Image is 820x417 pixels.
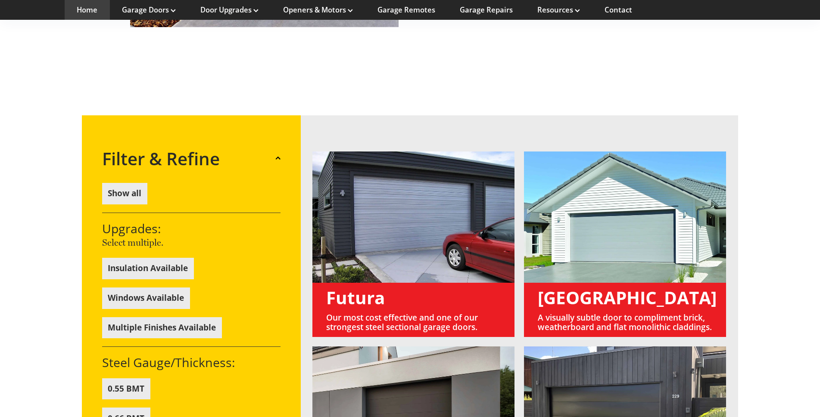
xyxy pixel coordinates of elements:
a: Contact [605,5,632,15]
a: Garage Doors [122,5,176,15]
button: Show all [102,183,147,204]
button: Insulation Available [102,258,194,279]
a: Garage Remotes [377,5,435,15]
a: Garage Repairs [460,5,513,15]
p: Select multiple. [102,236,281,250]
button: Multiple Finishes Available [102,317,222,339]
button: Windows Available [102,287,190,309]
a: Home [77,5,97,15]
button: 0.55 BMT [102,378,150,400]
h2: Filter & Refine [102,148,220,169]
a: Door Upgrades [200,5,259,15]
a: Openers & Motors [283,5,353,15]
h3: Upgrades: [102,221,281,236]
h3: Steel Gauge/Thickness: [102,355,281,370]
a: Resources [537,5,580,15]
